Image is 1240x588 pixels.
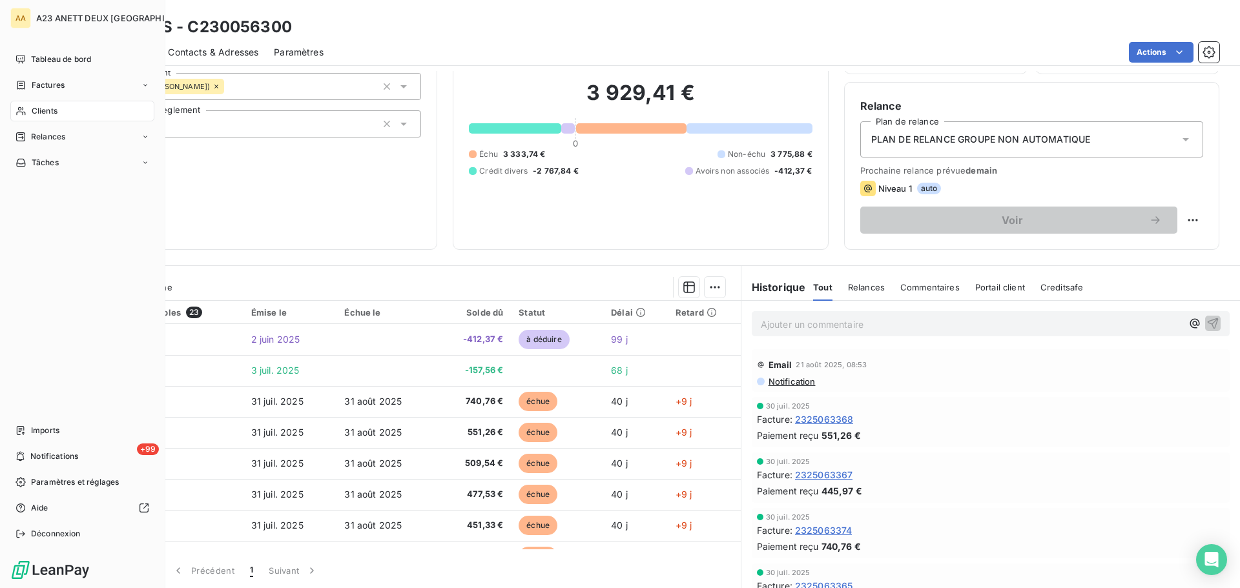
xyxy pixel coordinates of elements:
[438,364,503,377] span: -157,56 €
[871,133,1091,146] span: PLAN DE RELANCE GROUPE NON AUTOMATIQUE
[31,502,48,514] span: Aide
[611,489,628,500] span: 40 j
[101,307,236,318] div: Pièces comptables
[860,98,1203,114] h6: Relance
[251,520,304,531] span: 31 juil. 2025
[676,427,692,438] span: +9 j
[757,468,792,482] span: Facture :
[795,468,853,482] span: 2325063367
[469,80,812,119] h2: 3 929,41 €
[519,454,557,473] span: échue
[860,207,1177,234] button: Voir
[676,489,692,500] span: +9 j
[479,148,498,160] span: Échu
[344,458,402,469] span: 31 août 2025
[757,484,819,498] span: Paiement reçu
[611,307,660,318] div: Délai
[31,54,91,65] span: Tableau de bord
[728,148,765,160] span: Non-échu
[611,520,628,531] span: 40 j
[251,334,300,345] span: 2 juin 2025
[766,402,811,410] span: 30 juil. 2025
[611,396,628,407] span: 40 j
[767,376,816,387] span: Notification
[438,333,503,346] span: -412,37 €
[10,498,154,518] a: Aide
[10,560,90,580] img: Logo LeanPay
[611,334,628,345] span: 99 j
[611,427,628,438] span: 40 j
[10,8,31,28] div: AA
[224,81,234,92] input: Ajouter une valeur
[344,307,422,318] div: Échue le
[31,528,81,540] span: Déconnexion
[676,396,692,407] span: +9 j
[519,516,557,535] span: échue
[821,484,862,498] span: 445,97 €
[242,557,261,584] button: 1
[164,557,242,584] button: Précédent
[36,13,200,23] span: A23 ANETT DEUX [GEOGRAPHIC_DATA]
[251,489,304,500] span: 31 juil. 2025
[31,476,119,488] span: Paramètres et réglages
[479,165,528,177] span: Crédit divers
[137,443,159,455] span: +99
[766,569,811,576] span: 30 juil. 2025
[344,520,402,531] span: 31 août 2025
[966,165,997,176] span: demain
[251,307,329,318] div: Émise le
[186,307,202,318] span: 23
[878,183,912,194] span: Niveau 1
[676,458,692,469] span: +9 j
[519,330,569,349] span: à déduire
[611,458,628,469] span: 40 j
[975,282,1025,292] span: Portail client
[32,79,65,91] span: Factures
[519,485,557,504] span: échue
[676,307,733,318] div: Retard
[250,564,253,577] span: 1
[573,138,578,148] span: 0
[1040,282,1084,292] span: Creditsafe
[519,423,557,442] span: échue
[813,282,832,292] span: Tout
[848,282,885,292] span: Relances
[770,148,812,160] span: 3 775,88 €
[757,540,819,553] span: Paiement reçu
[741,279,806,295] h6: Historique
[503,148,546,160] span: 3 333,74 €
[31,131,65,143] span: Relances
[32,157,59,168] span: Tâches
[438,395,503,408] span: 740,76 €
[757,523,792,537] span: Facture :
[769,360,792,370] span: Email
[519,307,595,318] div: Statut
[1196,544,1227,575] div: Open Intercom Messenger
[114,15,292,39] h3: BAPDIS - C230056300
[31,425,59,436] span: Imports
[168,46,258,59] span: Contacts & Adresses
[611,365,628,376] span: 68 j
[757,412,792,426] span: Facture :
[1129,42,1193,63] button: Actions
[251,365,300,376] span: 3 juil. 2025
[696,165,769,177] span: Avoirs non associés
[438,488,503,501] span: 477,53 €
[344,489,402,500] span: 31 août 2025
[796,361,867,369] span: 21 août 2025, 08:53
[344,427,402,438] span: 31 août 2025
[795,412,854,426] span: 2325063368
[917,183,942,194] span: auto
[32,105,57,117] span: Clients
[519,547,557,566] span: échue
[519,392,557,411] span: échue
[438,519,503,532] span: 451,33 €
[274,46,324,59] span: Paramètres
[533,165,579,177] span: -2 767,84 €
[766,458,811,465] span: 30 juil. 2025
[900,282,960,292] span: Commentaires
[261,557,326,584] button: Suivant
[860,165,1203,176] span: Prochaine relance prévue
[30,451,78,462] span: Notifications
[676,520,692,531] span: +9 j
